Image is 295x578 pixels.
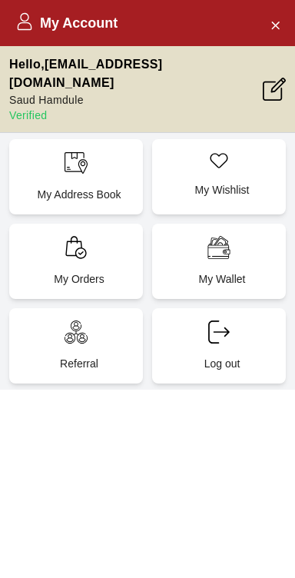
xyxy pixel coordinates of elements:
p: My Wallet [164,271,280,287]
p: Verified [9,108,263,123]
h2: My Account [15,12,118,34]
p: Log out [164,356,280,371]
p: Saud Hamdule [9,92,263,108]
button: Close Account [263,12,287,37]
p: Hello , [EMAIL_ADDRESS][DOMAIN_NAME] [9,55,263,92]
p: My Address Book [22,187,137,202]
p: Referral [22,356,137,371]
p: My Orders [22,271,137,287]
p: My Wishlist [164,182,280,198]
